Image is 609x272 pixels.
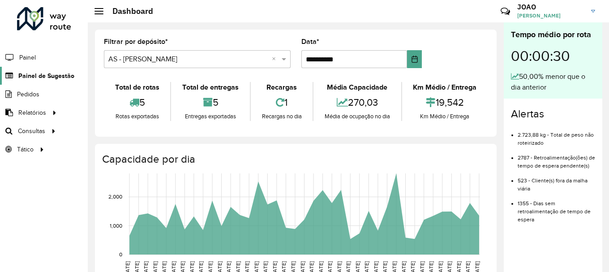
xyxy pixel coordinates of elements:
div: 00:00:30 [511,41,595,71]
div: 5 [106,93,168,112]
li: 2787 - Retroalimentação(ões) de tempo de espera pendente(s) [518,147,595,170]
div: Tempo médio por rota [511,29,595,41]
div: Rotas exportadas [106,112,168,121]
div: Total de entregas [173,82,247,93]
div: Total de rotas [106,82,168,93]
div: 19,542 [404,93,485,112]
h4: Capacidade por dia [102,153,488,166]
div: 5 [173,93,247,112]
span: Painel de Sugestão [18,71,74,81]
text: 2,000 [108,194,122,199]
span: Clear all [272,54,279,65]
text: 1,000 [110,223,122,229]
span: Tático [17,145,34,154]
div: Recargas no dia [253,112,310,121]
div: 1 [253,93,310,112]
a: Contato Rápido [496,2,515,21]
div: Média de ocupação no dia [316,112,399,121]
span: Consultas [18,126,45,136]
span: Relatórios [18,108,46,117]
li: 2.723,88 kg - Total de peso não roteirizado [518,124,595,147]
label: Data [301,36,319,47]
span: [PERSON_NAME] [517,12,584,20]
div: Km Médio / Entrega [404,112,485,121]
div: 270,03 [316,93,399,112]
button: Choose Date [407,50,422,68]
div: Entregas exportadas [173,112,247,121]
span: Painel [19,53,36,62]
li: 523 - Cliente(s) fora da malha viária [518,170,595,193]
div: 50,00% menor que o dia anterior [511,71,595,93]
div: Média Capacidade [316,82,399,93]
h2: Dashboard [103,6,153,16]
span: Pedidos [17,90,39,99]
h4: Alertas [511,108,595,121]
label: Filtrar por depósito [104,36,168,47]
h3: JOAO [517,3,584,11]
text: 0 [119,251,122,257]
div: Km Médio / Entrega [404,82,485,93]
div: Recargas [253,82,310,93]
li: 1355 - Dias sem retroalimentação de tempo de espera [518,193,595,224]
